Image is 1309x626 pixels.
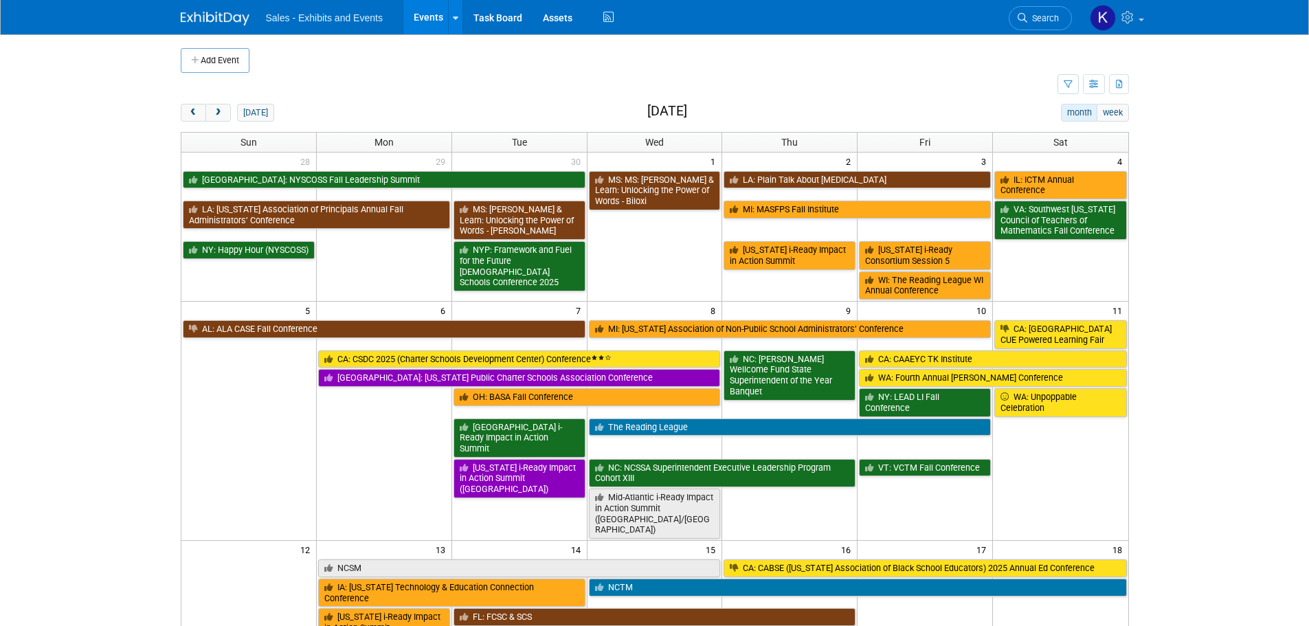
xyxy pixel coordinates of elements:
[1097,104,1128,122] button: week
[994,201,1126,240] a: VA: Southwest [US_STATE] Council of Teachers of Mathematics Fall Conference
[994,320,1126,348] a: CA: [GEOGRAPHIC_DATA] CUE Powered Learning Fair
[645,137,664,148] span: Wed
[512,137,527,148] span: Tue
[859,350,1126,368] a: CA: CAAEYC TK Institute
[1111,302,1128,319] span: 11
[1009,6,1072,30] a: Search
[304,302,316,319] span: 5
[840,541,857,558] span: 16
[299,541,316,558] span: 12
[1061,104,1097,122] button: month
[205,104,231,122] button: next
[240,137,257,148] span: Sun
[1027,13,1059,23] span: Search
[454,418,585,458] a: [GEOGRAPHIC_DATA] i-Ready Impact in Action Summit
[589,459,856,487] a: NC: NCSSA Superintendent Executive Leadership Program Cohort XIII
[1111,541,1128,558] span: 18
[589,418,992,436] a: The Reading League
[570,541,587,558] span: 14
[844,153,857,170] span: 2
[589,579,1127,596] a: NCTM
[434,541,451,558] span: 13
[434,153,451,170] span: 29
[724,350,855,401] a: NC: [PERSON_NAME] Wellcome Fund State Superintendent of the Year Banquet
[454,388,721,406] a: OH: BASA Fall Conference
[318,350,721,368] a: CA: CSDC 2025 (Charter Schools Development Center) Conference
[374,137,394,148] span: Mon
[994,171,1126,199] a: IL: ICTM Annual Conference
[181,12,249,25] img: ExhibitDay
[454,201,585,240] a: MS: [PERSON_NAME] & Learn: Unlocking the Power of Words - [PERSON_NAME]
[183,171,585,189] a: [GEOGRAPHIC_DATA]: NYSCOSS Fall Leadership Summit
[859,271,991,300] a: WI: The Reading League WI Annual Conference
[454,241,585,291] a: NYP: Framework and Fuel for the Future [DEMOGRAPHIC_DATA] Schools Conference 2025
[1090,5,1116,31] img: Kara Haven
[183,320,585,338] a: AL: ALA CASE Fall Conference
[570,153,587,170] span: 30
[266,12,383,23] span: Sales - Exhibits and Events
[859,388,991,416] a: NY: LEAD LI Fall Conference
[439,302,451,319] span: 6
[1116,153,1128,170] span: 4
[709,302,721,319] span: 8
[183,241,315,259] a: NY: Happy Hour (NYSCOSS)
[724,241,855,269] a: [US_STATE] i-Ready Impact in Action Summit
[574,302,587,319] span: 7
[704,541,721,558] span: 15
[318,559,721,577] a: NCSM
[299,153,316,170] span: 28
[724,171,991,189] a: LA: Plain Talk About [MEDICAL_DATA]
[859,369,1126,387] a: WA: Fourth Annual [PERSON_NAME] Conference
[589,489,721,539] a: Mid-Atlantic i-Ready Impact in Action Summit ([GEOGRAPHIC_DATA]/[GEOGRAPHIC_DATA])
[859,241,991,269] a: [US_STATE] i-Ready Consortium Session 5
[859,459,991,477] a: VT: VCTM Fall Conference
[454,459,585,498] a: [US_STATE] i-Ready Impact in Action Summit ([GEOGRAPHIC_DATA])
[994,388,1126,416] a: WA: Unpoppable Celebration
[975,302,992,319] span: 10
[589,171,721,210] a: MS: MS: [PERSON_NAME] & Learn: Unlocking the Power of Words - Biloxi
[318,579,585,607] a: IA: [US_STATE] Technology & Education Connection Conference
[589,320,992,338] a: MI: [US_STATE] Association of Non-Public School Administrators’ Conference
[980,153,992,170] span: 3
[454,608,856,626] a: FL: FCSC & SCS
[724,201,991,219] a: MI: MASFPS Fall Institute
[975,541,992,558] span: 17
[844,302,857,319] span: 9
[1053,137,1068,148] span: Sat
[781,137,798,148] span: Thu
[318,369,721,387] a: [GEOGRAPHIC_DATA]: [US_STATE] Public Charter Schools Association Conference
[237,104,273,122] button: [DATE]
[919,137,930,148] span: Fri
[183,201,450,229] a: LA: [US_STATE] Association of Principals Annual Fall Administrators’ Conference
[724,559,1126,577] a: CA: CABSE ([US_STATE] Association of Black School Educators) 2025 Annual Ed Conference
[181,104,206,122] button: prev
[181,48,249,73] button: Add Event
[647,104,687,119] h2: [DATE]
[709,153,721,170] span: 1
